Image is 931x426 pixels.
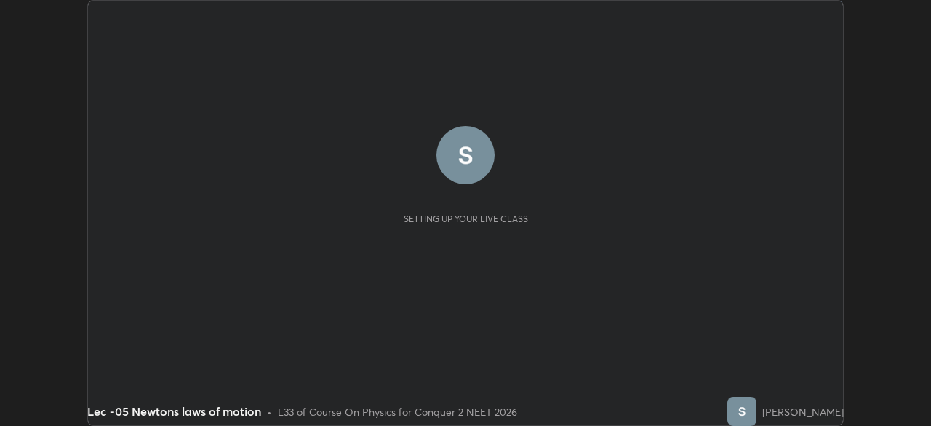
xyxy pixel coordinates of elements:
div: L33 of Course On Physics for Conquer 2 NEET 2026 [278,404,517,419]
div: Lec -05 Newtons laws of motion [87,403,261,420]
img: 25b204f45ac4445a96ad82fdfa2bbc62.56875823_3 [727,397,756,426]
div: Setting up your live class [404,213,528,224]
div: • [267,404,272,419]
img: 25b204f45ac4445a96ad82fdfa2bbc62.56875823_3 [436,126,495,184]
div: [PERSON_NAME] [762,404,844,419]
